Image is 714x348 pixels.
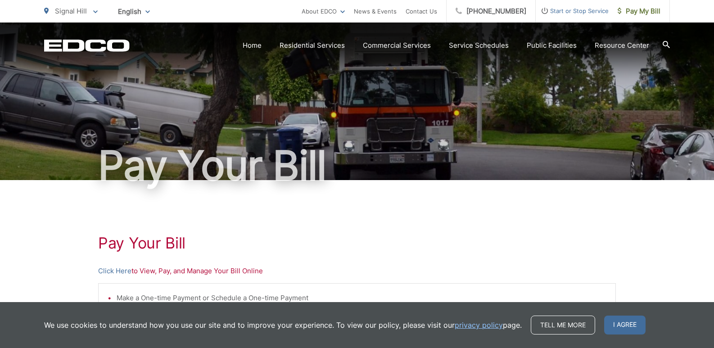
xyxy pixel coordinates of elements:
[354,6,397,17] a: News & Events
[243,40,262,51] a: Home
[618,6,660,17] span: Pay My Bill
[44,39,130,52] a: EDCD logo. Return to the homepage.
[44,320,522,330] p: We use cookies to understand how you use our site and to improve your experience. To view our pol...
[280,40,345,51] a: Residential Services
[595,40,649,51] a: Resource Center
[117,293,606,303] li: Make a One-time Payment or Schedule a One-time Payment
[363,40,431,51] a: Commercial Services
[44,143,670,188] h1: Pay Your Bill
[98,234,616,252] h1: Pay Your Bill
[406,6,437,17] a: Contact Us
[98,266,616,276] p: to View, Pay, and Manage Your Bill Online
[55,7,87,15] span: Signal Hill
[604,316,646,334] span: I agree
[531,316,595,334] a: Tell me more
[302,6,345,17] a: About EDCO
[527,40,577,51] a: Public Facilities
[98,266,131,276] a: Click Here
[455,320,503,330] a: privacy policy
[449,40,509,51] a: Service Schedules
[111,4,157,19] span: English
